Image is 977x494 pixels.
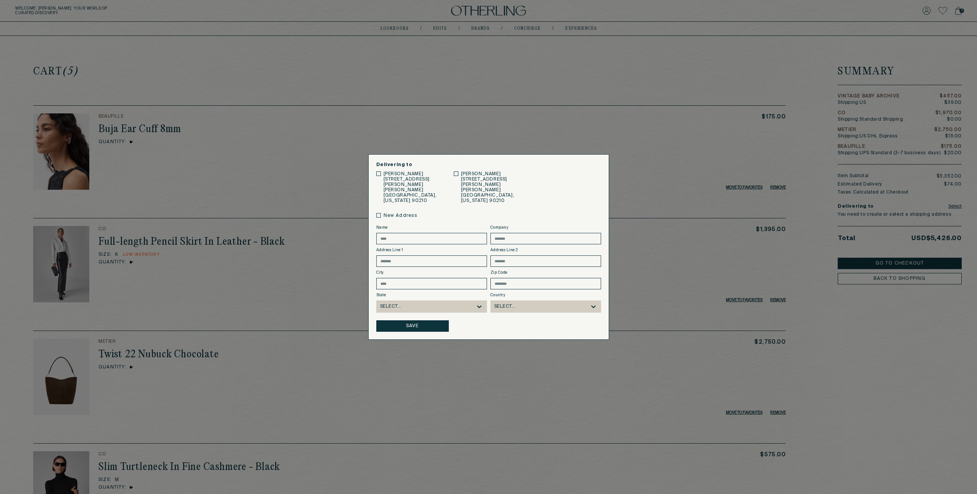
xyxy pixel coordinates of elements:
input: state-dropdown [401,304,403,309]
label: Zip Code [490,270,601,275]
span: [PERSON_NAME] [384,171,446,177]
span: [PERSON_NAME] [461,171,524,177]
label: State [376,293,487,297]
span: [PERSON_NAME][GEOGRAPHIC_DATA] , [US_STATE] 90210 [461,187,524,203]
label: City [376,270,487,275]
button: Save [376,320,449,332]
label: New Address [384,212,418,219]
div: Select... [380,304,402,309]
label: Address Line 2 [490,248,601,252]
label: Name [376,225,487,230]
label: Country [490,293,601,297]
label: Company [490,225,601,230]
label: Address Line 1 [376,248,487,252]
span: [PERSON_NAME][GEOGRAPHIC_DATA] , [US_STATE] 90210 [384,187,446,203]
input: country-dropdown [516,304,517,309]
span: [STREET_ADDRESS][PERSON_NAME] [384,177,446,187]
p: Delivering to [376,162,601,168]
div: Select... [494,304,516,309]
span: [STREET_ADDRESS][PERSON_NAME] [461,177,524,187]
